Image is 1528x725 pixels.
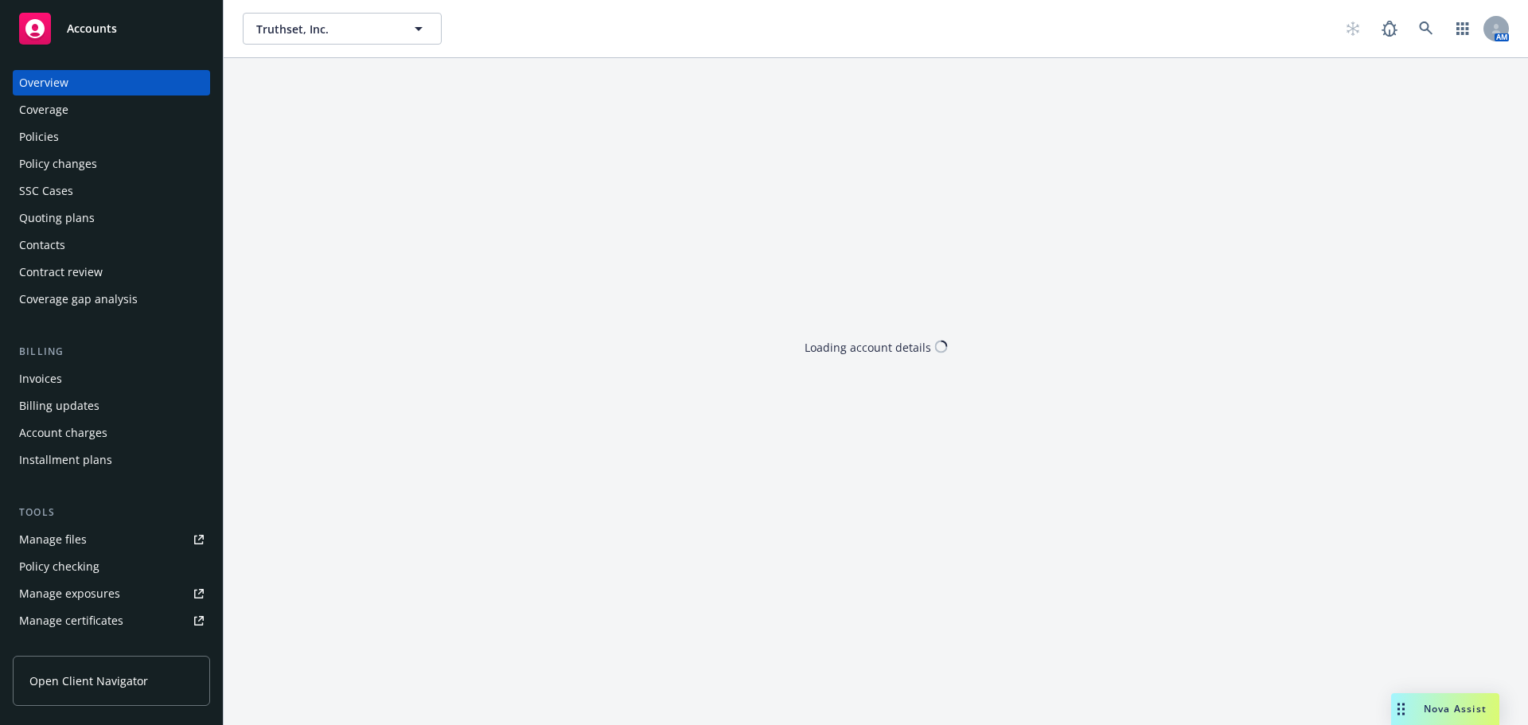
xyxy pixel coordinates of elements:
[19,97,68,123] div: Coverage
[19,259,103,285] div: Contract review
[19,151,97,177] div: Policy changes
[1374,13,1405,45] a: Report a Bug
[67,22,117,35] span: Accounts
[1337,13,1369,45] a: Start snowing
[13,151,210,177] a: Policy changes
[19,205,95,231] div: Quoting plans
[13,420,210,446] a: Account charges
[19,393,99,419] div: Billing updates
[13,205,210,231] a: Quoting plans
[13,232,210,258] a: Contacts
[19,554,99,579] div: Policy checking
[13,286,210,312] a: Coverage gap analysis
[1424,702,1487,715] span: Nova Assist
[13,178,210,204] a: SSC Cases
[1410,13,1442,45] a: Search
[13,6,210,51] a: Accounts
[19,581,120,606] div: Manage exposures
[19,178,73,204] div: SSC Cases
[13,527,210,552] a: Manage files
[13,581,210,606] a: Manage exposures
[1447,13,1479,45] a: Switch app
[256,21,394,37] span: Truthset, Inc.
[19,124,59,150] div: Policies
[19,447,112,473] div: Installment plans
[13,97,210,123] a: Coverage
[19,232,65,258] div: Contacts
[13,608,210,633] a: Manage certificates
[19,286,138,312] div: Coverage gap analysis
[805,338,931,355] div: Loading account details
[13,366,210,392] a: Invoices
[1391,693,1411,725] div: Drag to move
[13,124,210,150] a: Policies
[13,554,210,579] a: Policy checking
[19,635,99,661] div: Manage claims
[19,366,62,392] div: Invoices
[29,672,148,689] span: Open Client Navigator
[19,420,107,446] div: Account charges
[13,344,210,360] div: Billing
[13,393,210,419] a: Billing updates
[13,70,210,95] a: Overview
[13,259,210,285] a: Contract review
[13,635,210,661] a: Manage claims
[1391,693,1499,725] button: Nova Assist
[13,447,210,473] a: Installment plans
[243,13,442,45] button: Truthset, Inc.
[19,70,68,95] div: Overview
[19,527,87,552] div: Manage files
[13,505,210,520] div: Tools
[19,608,123,633] div: Manage certificates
